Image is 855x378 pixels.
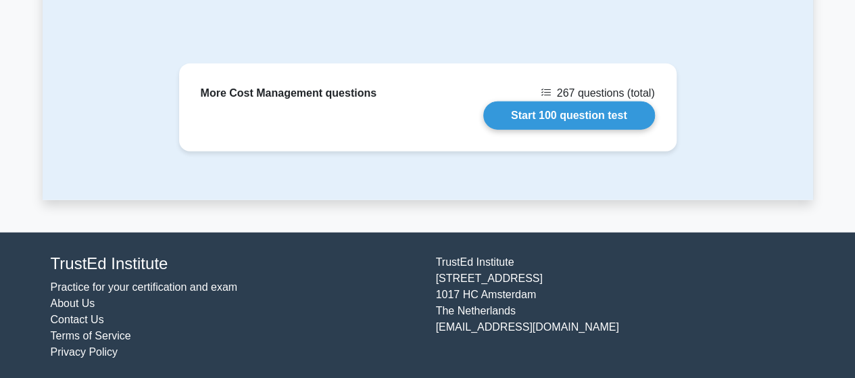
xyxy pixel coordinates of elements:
a: Practice for your certification and exam [51,281,238,293]
a: About Us [51,298,95,309]
a: Terms of Service [51,330,131,341]
a: Privacy Policy [51,346,118,358]
div: TrustEd Institute [STREET_ADDRESS] 1017 HC Amsterdam The Netherlands [EMAIL_ADDRESS][DOMAIN_NAME] [428,254,813,360]
a: Contact Us [51,314,104,325]
h4: TrustEd Institute [51,254,420,274]
a: Start 100 question test [483,101,655,130]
